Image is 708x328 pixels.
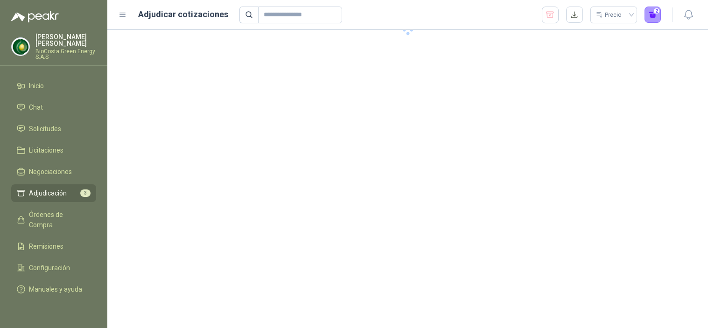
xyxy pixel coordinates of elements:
[11,237,96,255] a: Remisiones
[11,206,96,234] a: Órdenes de Compra
[12,38,29,56] img: Company Logo
[11,120,96,138] a: Solicitudes
[80,189,91,197] span: 3
[29,167,72,177] span: Negociaciones
[11,163,96,181] a: Negociaciones
[29,145,63,155] span: Licitaciones
[29,241,63,251] span: Remisiones
[35,34,96,47] p: [PERSON_NAME] [PERSON_NAME]
[11,77,96,95] a: Inicio
[11,11,59,22] img: Logo peakr
[35,49,96,60] p: BioCosta Green Energy S.A.S
[29,263,70,273] span: Configuración
[138,8,228,21] h1: Adjudicar cotizaciones
[29,102,43,112] span: Chat
[29,188,67,198] span: Adjudicación
[11,259,96,277] a: Configuración
[596,8,623,22] div: Precio
[11,280,96,298] a: Manuales y ayuda
[29,124,61,134] span: Solicitudes
[11,141,96,159] a: Licitaciones
[29,284,82,294] span: Manuales y ayuda
[11,184,96,202] a: Adjudicación3
[645,7,661,23] button: 2
[29,81,44,91] span: Inicio
[11,98,96,116] a: Chat
[29,209,87,230] span: Órdenes de Compra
